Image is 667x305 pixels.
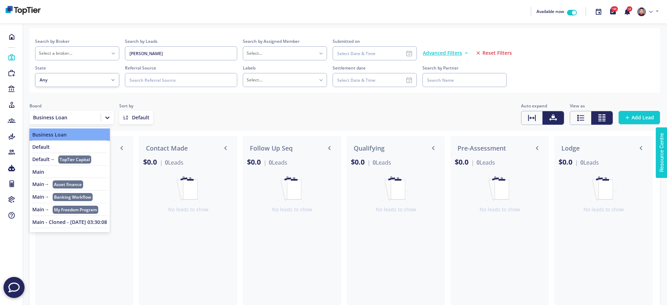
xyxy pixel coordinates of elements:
[627,6,632,12] span: 14
[620,4,634,19] button: 14
[536,8,564,14] span: Available now
[6,2,45,10] span: Resource Centre
[6,6,41,15] img: bd260d39-06d4-48c8-91ce-4964555bf2e4-638900413960370303.png
[606,4,620,19] button: 146
[611,6,618,12] span: 146
[637,7,646,16] img: e310ebdf-1855-410b-9d61-d1abdff0f2ad-637831748356285317.png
